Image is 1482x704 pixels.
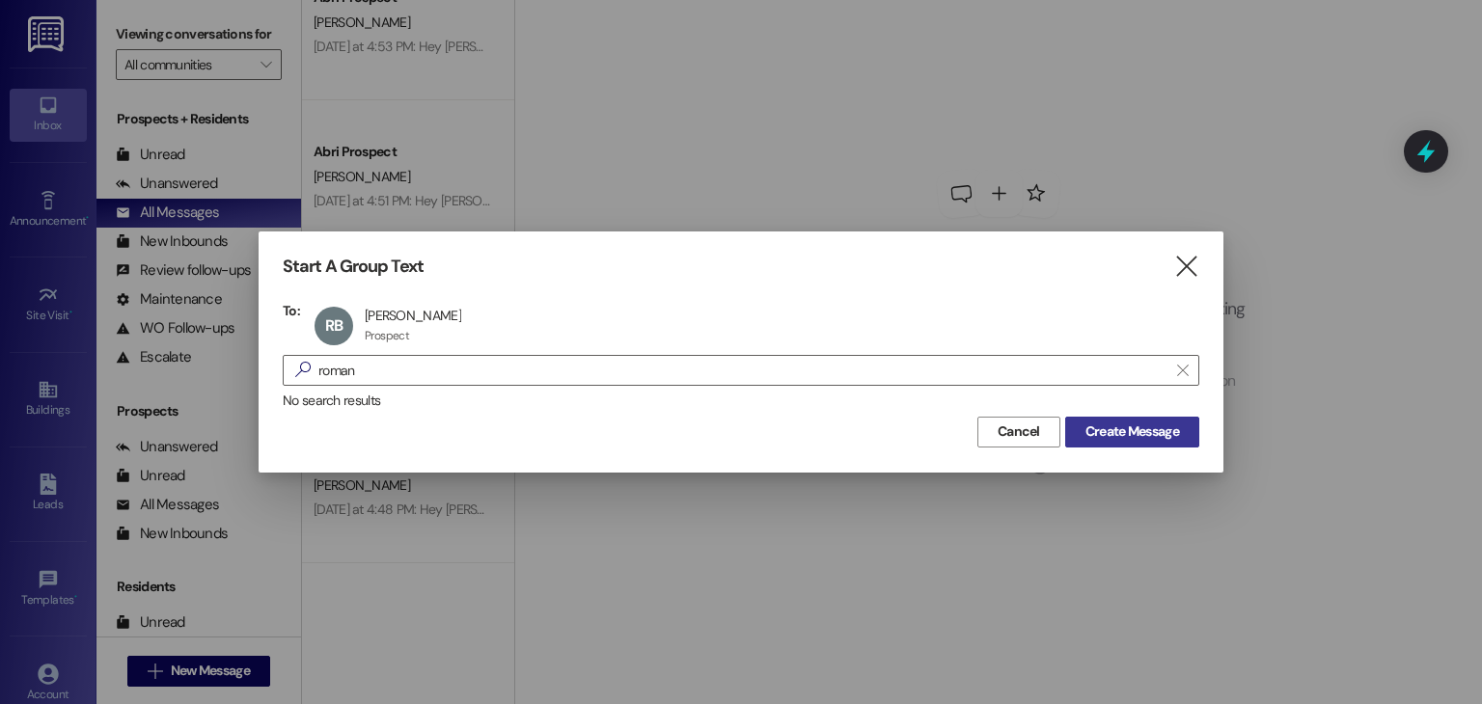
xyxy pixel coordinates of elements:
[283,391,1199,411] div: No search results
[365,307,461,324] div: [PERSON_NAME]
[283,302,300,319] h3: To:
[1177,363,1188,378] i: 
[1167,356,1198,385] button: Clear text
[318,357,1167,384] input: Search for any contact or apartment
[1065,417,1199,447] button: Create Message
[288,360,318,380] i: 
[325,315,343,336] span: RB
[1173,257,1199,277] i: 
[998,421,1040,442] span: Cancel
[1085,421,1179,442] span: Create Message
[365,328,409,343] div: Prospect
[977,417,1060,447] button: Cancel
[283,256,424,278] h3: Start A Group Text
